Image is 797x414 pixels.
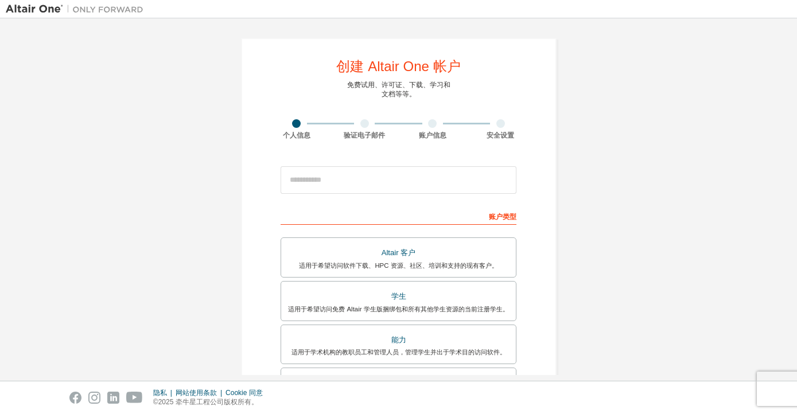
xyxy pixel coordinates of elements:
[281,206,516,225] div: 账户类型
[263,131,331,140] div: 个人信息
[288,245,508,261] div: Altair 客户
[466,131,535,140] div: 安全设置
[176,388,226,397] div: 网站使用条款
[399,131,467,140] div: 账户信息
[153,397,270,407] p: ©
[336,60,460,73] div: 创建 Altair One 帐户
[288,261,508,270] div: 适用于希望访问软件下载、HPC 资源、社区、培训和支持的现有客户。
[69,392,81,404] img: facebook.svg
[88,392,100,404] img: instagram.svg
[331,131,399,140] div: 验证电子邮件
[226,388,270,397] div: Cookie 同意
[288,347,508,357] div: 适用于学术机构的教职员工和管理人员，管理学生并出于学术目的访问软件。
[347,80,450,99] div: 免费试用、许可证、下载、学习和 文档等等。
[153,388,176,397] div: 隐私
[158,398,258,406] font: 2025 牵牛星工程公司版权所有。
[107,392,119,404] img: linkedin.svg
[288,332,508,348] div: 能力
[288,288,508,304] div: 学生
[126,392,143,404] img: youtube.svg
[6,3,149,15] img: Altair One
[288,304,508,314] div: 适用于希望访问免费 Altair 学生版捆绑包和所有其他学生资源的当前注册学生。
